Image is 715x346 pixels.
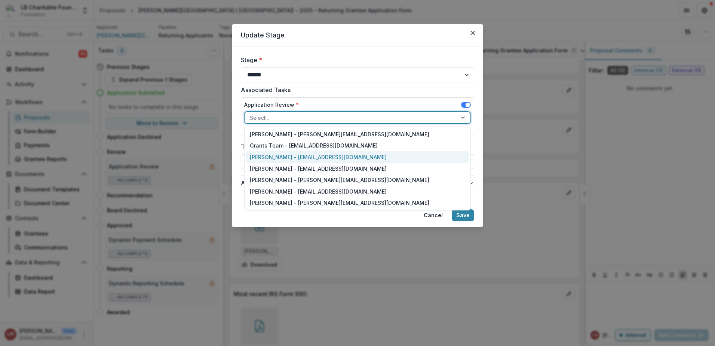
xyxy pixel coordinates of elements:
span: Advanced Configuration [241,179,468,188]
div: [PERSON_NAME] - [EMAIL_ADDRESS][DOMAIN_NAME] [246,163,469,174]
button: Advanced Configuration [241,176,474,191]
div: Grants Team - [EMAIL_ADDRESS][DOMAIN_NAME] [246,140,469,152]
div: [PERSON_NAME] - [EMAIL_ADDRESS][DOMAIN_NAME] [246,186,469,197]
button: Cancel [419,209,447,221]
div: [PERSON_NAME] - [EMAIL_ADDRESS][DOMAIN_NAME] [246,151,469,163]
div: [PERSON_NAME] - [PERSON_NAME][EMAIL_ADDRESS][DOMAIN_NAME] [246,128,469,140]
button: Close [467,27,479,39]
header: Update Stage [232,24,483,46]
label: Associated Tasks [241,85,470,94]
div: [PERSON_NAME] - [PERSON_NAME][EMAIL_ADDRESS][DOMAIN_NAME] [246,197,469,209]
button: Save [452,209,474,221]
label: Application Review [244,101,299,109]
div: [PERSON_NAME] - [PERSON_NAME][EMAIL_ADDRESS][DOMAIN_NAME] [246,174,469,186]
label: Stage [241,55,470,64]
label: Task Due Date [241,142,470,151]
